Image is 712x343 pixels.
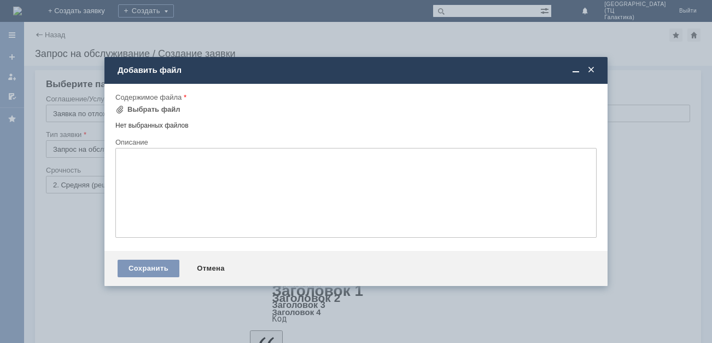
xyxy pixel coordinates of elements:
span: Свернуть (Ctrl + M) [570,65,581,75]
div: Описание [115,139,594,146]
div: Содержимое файла [115,94,594,101]
span: Закрыть [586,65,597,75]
div: Нет выбранных файлов [115,117,597,130]
div: Выбрать файл [127,105,180,114]
div: Добавить файл [118,65,597,75]
div: добрый вечер. просьба удалить отложенные чеки в файле. [4,4,160,22]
